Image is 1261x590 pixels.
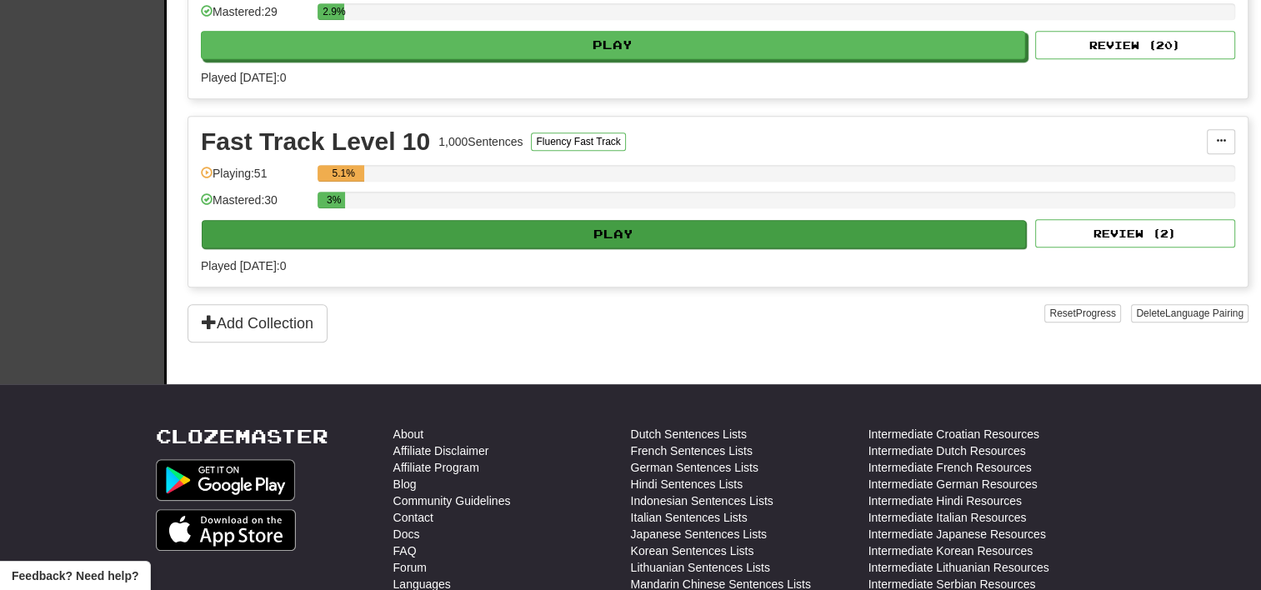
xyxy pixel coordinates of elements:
a: Blog [393,476,417,492]
a: Italian Sentences Lists [631,509,748,526]
a: Korean Sentences Lists [631,542,754,559]
a: Lithuanian Sentences Lists [631,559,770,576]
a: Affiliate Disclaimer [393,442,489,459]
img: Get it on Google Play [156,459,296,501]
a: Japanese Sentences Lists [631,526,767,542]
div: Mastered: 29 [201,3,309,31]
a: Clozemaster [156,426,328,447]
div: 2.9% [323,3,344,20]
button: ResetProgress [1044,304,1120,322]
span: Open feedback widget [12,567,138,584]
button: Review (20) [1035,31,1235,59]
a: Docs [393,526,420,542]
a: Intermediate Japanese Resources [868,526,1046,542]
div: 1,000 Sentences [438,133,523,150]
a: Indonesian Sentences Lists [631,492,773,509]
div: Playing: 51 [201,165,309,192]
a: Intermediate Italian Resources [868,509,1027,526]
a: Forum [393,559,427,576]
a: Dutch Sentences Lists [631,426,747,442]
div: Mastered: 30 [201,192,309,219]
a: Intermediate Hindi Resources [868,492,1022,509]
a: Intermediate French Resources [868,459,1032,476]
a: German Sentences Lists [631,459,758,476]
button: Add Collection [188,304,328,342]
button: Review (2) [1035,219,1235,247]
a: FAQ [393,542,417,559]
div: Fast Track Level 10 [201,129,430,154]
button: Play [201,31,1025,59]
button: Play [202,220,1026,248]
a: Community Guidelines [393,492,511,509]
button: Fluency Fast Track [531,132,625,151]
a: Intermediate Korean Resources [868,542,1033,559]
span: Progress [1076,307,1116,319]
a: French Sentences Lists [631,442,753,459]
a: Intermediate Croatian Resources [868,426,1039,442]
a: Intermediate Lithuanian Resources [868,559,1049,576]
button: DeleteLanguage Pairing [1131,304,1248,322]
a: Intermediate Dutch Resources [868,442,1026,459]
div: 3% [323,192,345,208]
a: Affiliate Program [393,459,479,476]
a: Hindi Sentences Lists [631,476,743,492]
a: Contact [393,509,433,526]
img: Get it on App Store [156,509,297,551]
span: Language Pairing [1165,307,1243,319]
span: Played [DATE]: 0 [201,259,286,272]
a: Intermediate German Resources [868,476,1038,492]
span: Played [DATE]: 0 [201,71,286,84]
a: About [393,426,424,442]
div: 5.1% [323,165,364,182]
